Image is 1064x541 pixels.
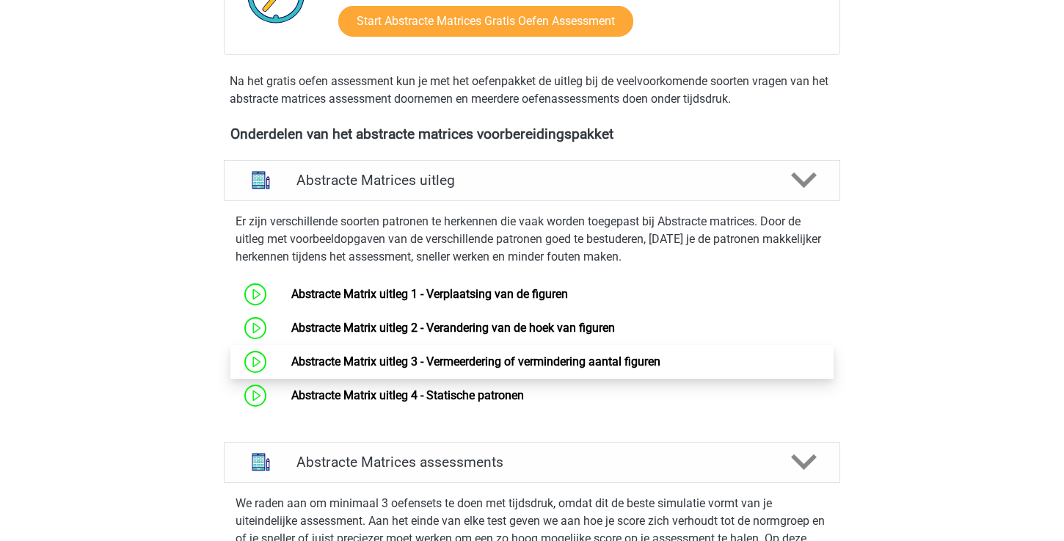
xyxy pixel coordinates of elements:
h4: Abstracte Matrices uitleg [296,172,768,189]
a: Abstracte Matrix uitleg 1 - Verplaatsing van de figuren [291,287,568,301]
h4: Onderdelen van het abstracte matrices voorbereidingspakket [230,126,834,142]
div: Na het gratis oefen assessment kun je met het oefenpakket de uitleg bij de veelvoorkomende soorte... [224,73,840,108]
p: Er zijn verschillende soorten patronen te herkennen die vaak worden toegepast bij Abstracte matri... [236,213,828,266]
a: Abstracte Matrix uitleg 2 - Verandering van de hoek van figuren [291,321,615,335]
a: Abstracte Matrix uitleg 3 - Vermeerdering of vermindering aantal figuren [291,355,660,368]
a: assessments Abstracte Matrices assessments [218,442,846,483]
img: abstracte matrices assessments [242,443,280,481]
a: uitleg Abstracte Matrices uitleg [218,160,846,201]
img: abstracte matrices uitleg [242,161,280,199]
a: Abstracte Matrix uitleg 4 - Statische patronen [291,388,524,402]
a: Start Abstracte Matrices Gratis Oefen Assessment [338,6,633,37]
h4: Abstracte Matrices assessments [296,454,768,471]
